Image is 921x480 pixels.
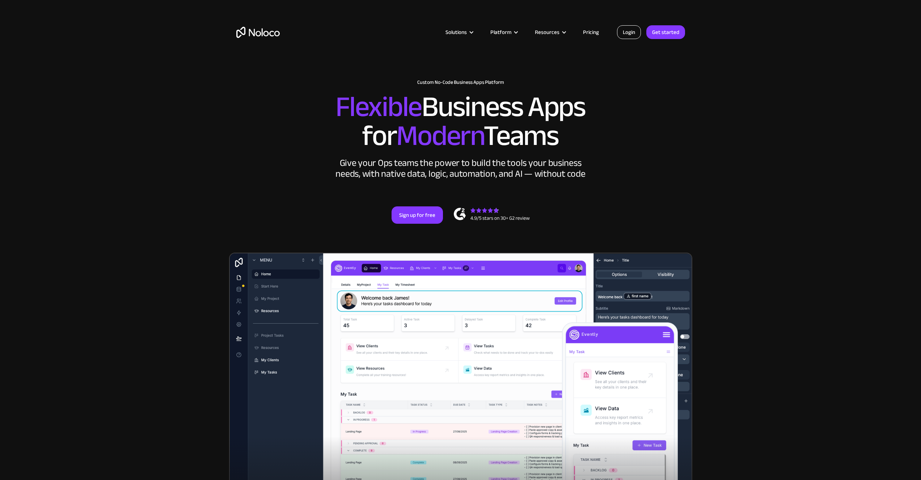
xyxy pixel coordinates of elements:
[574,27,608,37] a: Pricing
[236,27,280,38] a: home
[335,80,422,134] span: Flexible
[392,206,443,224] a: Sign up for free
[526,27,574,37] div: Resources
[445,27,467,37] div: Solutions
[436,27,481,37] div: Solutions
[646,25,685,39] a: Get started
[481,27,526,37] div: Platform
[334,158,587,179] div: Give your Ops teams the power to build the tools your business needs, with native data, logic, au...
[236,93,685,150] h2: Business Apps for Teams
[617,25,641,39] a: Login
[396,109,483,163] span: Modern
[236,80,685,85] h1: Custom No-Code Business Apps Platform
[535,27,559,37] div: Resources
[490,27,511,37] div: Platform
